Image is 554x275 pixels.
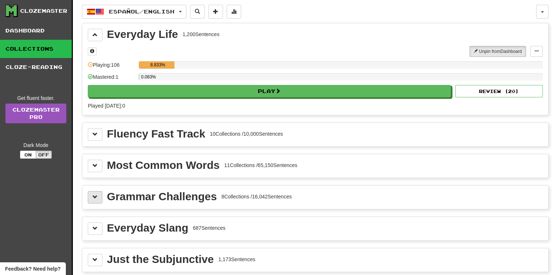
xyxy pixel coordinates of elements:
[455,85,543,97] button: Review (20)
[218,256,255,263] div: 1,173 Sentences
[469,46,526,57] button: Unpin fromDashboard
[107,254,214,265] div: Just the Subjunctive
[20,7,67,15] div: Clozemaster
[88,103,125,109] span: Played [DATE]: 0
[5,94,66,102] div: Get fluent faster.
[107,222,188,233] div: Everyday Slang
[224,162,297,169] div: 11 Collections / 65,150 Sentences
[109,8,174,15] span: Español / English
[88,73,135,85] div: Mastered: 1
[107,191,217,202] div: Grammar Challenges
[141,61,174,69] div: 8.833%
[36,151,52,159] button: Off
[88,85,451,97] button: Play
[5,265,60,272] span: Open feedback widget
[221,193,292,200] div: 8 Collections / 16,042 Sentences
[193,224,225,232] div: 687 Sentences
[88,61,135,73] div: Playing: 106
[107,29,178,40] div: Everyday Life
[20,151,36,159] button: On
[5,104,66,123] a: ClozemasterPro
[208,5,223,19] button: Add sentence to collection
[182,31,219,38] div: 1,200 Sentences
[82,5,186,19] button: Español/English
[227,5,241,19] button: More stats
[210,130,283,137] div: 10 Collections / 10,000 Sentences
[5,142,66,149] div: Dark Mode
[107,160,220,171] div: Most Common Words
[107,128,205,139] div: Fluency Fast Track
[190,5,205,19] button: Search sentences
